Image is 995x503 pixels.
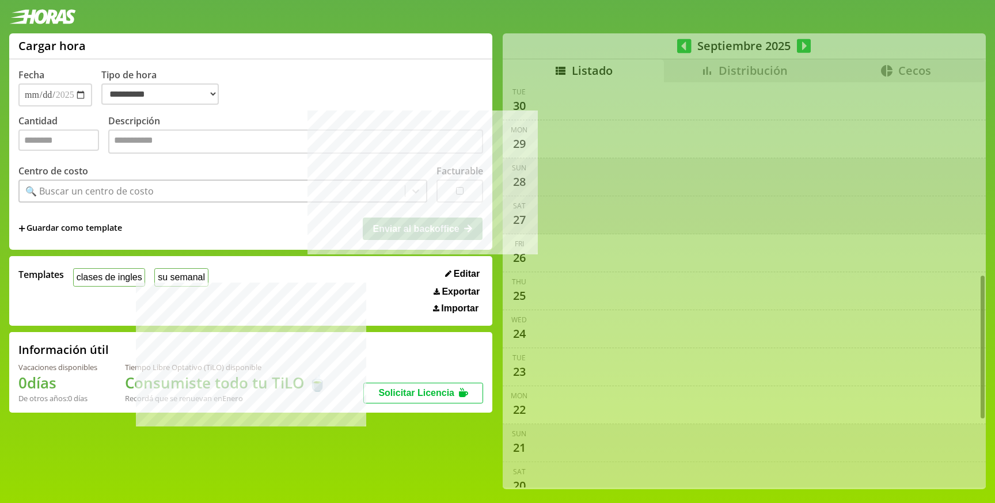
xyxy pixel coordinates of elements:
input: Cantidad [18,129,99,151]
label: Cantidad [18,115,108,157]
button: su semanal [154,268,208,286]
label: Fecha [18,68,44,81]
img: logotipo [9,9,76,24]
label: Descripción [108,115,483,157]
h1: Consumiste todo tu TiLO 🍵 [125,372,326,393]
b: Enero [222,393,243,403]
textarea: Descripción [108,129,483,154]
div: 🔍 Buscar un centro de costo [25,185,154,197]
span: Importar [441,303,478,314]
button: clases de ingles [73,268,145,286]
div: Recordá que se renuevan en [125,393,326,403]
button: Solicitar Licencia [363,383,483,403]
h1: 0 días [18,372,97,393]
div: Vacaciones disponibles [18,362,97,372]
button: Exportar [430,286,483,298]
div: De otros años: 0 días [18,393,97,403]
span: + [18,222,25,235]
span: Exportar [442,287,480,297]
h2: Información útil [18,342,109,357]
label: Facturable [436,165,483,177]
select: Tipo de hora [101,83,219,105]
div: Tiempo Libre Optativo (TiLO) disponible [125,362,326,372]
span: Solicitar Licencia [378,388,454,398]
label: Tipo de hora [101,68,228,106]
label: Centro de costo [18,165,88,177]
span: Templates [18,268,64,281]
h1: Cargar hora [18,38,86,54]
button: Editar [442,268,483,280]
span: +Guardar como template [18,222,122,235]
span: Editar [454,269,480,279]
